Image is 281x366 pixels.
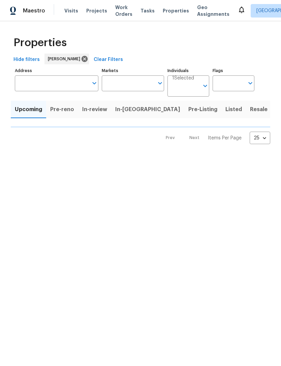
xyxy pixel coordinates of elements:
[167,69,209,73] label: Individuals
[115,4,132,18] span: Work Orders
[250,105,268,114] span: Resale
[44,54,89,64] div: [PERSON_NAME]
[140,8,155,13] span: Tasks
[188,105,217,114] span: Pre-Listing
[15,69,98,73] label: Address
[90,78,99,88] button: Open
[197,4,229,18] span: Geo Assignments
[91,54,126,66] button: Clear Filters
[13,39,67,46] span: Properties
[102,69,164,73] label: Markets
[200,81,210,91] button: Open
[225,105,242,114] span: Listed
[64,7,78,14] span: Visits
[15,105,42,114] span: Upcoming
[86,7,107,14] span: Projects
[213,69,254,73] label: Flags
[11,54,42,66] button: Hide filters
[48,56,83,62] span: [PERSON_NAME]
[172,75,194,81] span: 1 Selected
[115,105,180,114] span: In-[GEOGRAPHIC_DATA]
[94,56,123,64] span: Clear Filters
[250,129,270,147] div: 25
[163,7,189,14] span: Properties
[159,132,270,144] nav: Pagination Navigation
[155,78,165,88] button: Open
[246,78,255,88] button: Open
[82,105,107,114] span: In-review
[208,135,242,141] p: Items Per Page
[13,56,40,64] span: Hide filters
[50,105,74,114] span: Pre-reno
[23,7,45,14] span: Maestro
